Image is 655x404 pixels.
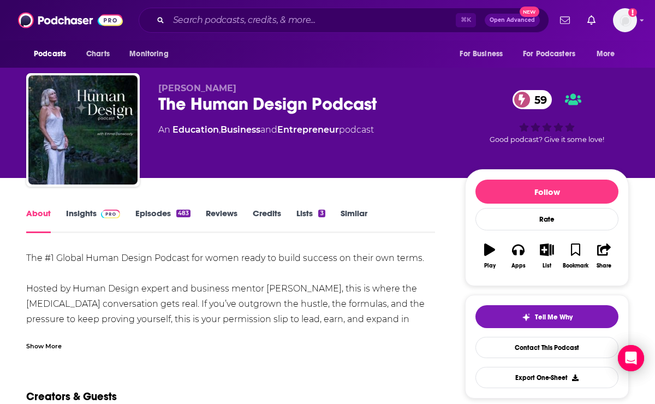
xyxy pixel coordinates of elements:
input: Search podcasts, credits, & more... [169,11,456,29]
button: Follow [475,180,618,204]
span: 59 [523,90,552,109]
div: 483 [176,210,190,217]
span: For Business [460,46,503,62]
div: Search podcasts, credits, & more... [139,8,549,33]
div: Open Intercom Messenger [618,345,644,371]
a: Episodes483 [135,208,190,233]
span: [PERSON_NAME] [158,83,236,93]
span: , [219,124,221,135]
button: tell me why sparkleTell Me Why [475,305,618,328]
button: open menu [26,44,80,64]
button: Export One-Sheet [475,367,618,388]
img: tell me why sparkle [522,313,531,322]
div: Rate [475,208,618,230]
span: New [520,7,539,17]
span: ⌘ K [456,13,476,27]
img: The Human Design Podcast [28,75,138,185]
span: For Podcasters [523,46,575,62]
img: Podchaser Pro [101,210,120,218]
a: Lists3 [296,208,325,233]
a: Show notifications dropdown [583,11,600,29]
svg: Add a profile image [628,8,637,17]
button: open menu [452,44,516,64]
button: Show profile menu [613,8,637,32]
a: Contact This Podcast [475,337,618,358]
a: 59 [513,90,552,109]
button: Apps [504,236,532,276]
span: Monitoring [129,46,168,62]
button: Bookmark [561,236,589,276]
div: Bookmark [563,263,588,269]
button: Play [475,236,504,276]
a: About [26,208,51,233]
span: More [597,46,615,62]
div: 59Good podcast? Give it some love! [465,83,629,151]
div: An podcast [158,123,374,136]
a: Similar [341,208,367,233]
span: Logged in as sarahhallprinc [613,8,637,32]
a: Charts [79,44,116,64]
button: open menu [589,44,629,64]
div: Share [597,263,611,269]
span: Tell Me Why [535,313,573,322]
a: InsightsPodchaser Pro [66,208,120,233]
span: Podcasts [34,46,66,62]
a: Business [221,124,260,135]
a: Reviews [206,208,237,233]
div: List [543,263,551,269]
div: Play [484,263,496,269]
span: Charts [86,46,110,62]
h2: Creators & Guests [26,390,117,403]
button: open menu [516,44,591,64]
a: Entrepreneur [277,124,339,135]
span: Open Advanced [490,17,535,23]
a: Education [172,124,219,135]
a: Show notifications dropdown [556,11,574,29]
img: Podchaser - Follow, Share and Rate Podcasts [18,10,123,31]
img: User Profile [613,8,637,32]
span: and [260,124,277,135]
button: List [533,236,561,276]
button: open menu [122,44,182,64]
span: Good podcast? Give it some love! [490,135,604,144]
div: 3 [318,210,325,217]
button: Open AdvancedNew [485,14,540,27]
div: Apps [511,263,526,269]
button: Share [590,236,618,276]
a: Credits [253,208,281,233]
